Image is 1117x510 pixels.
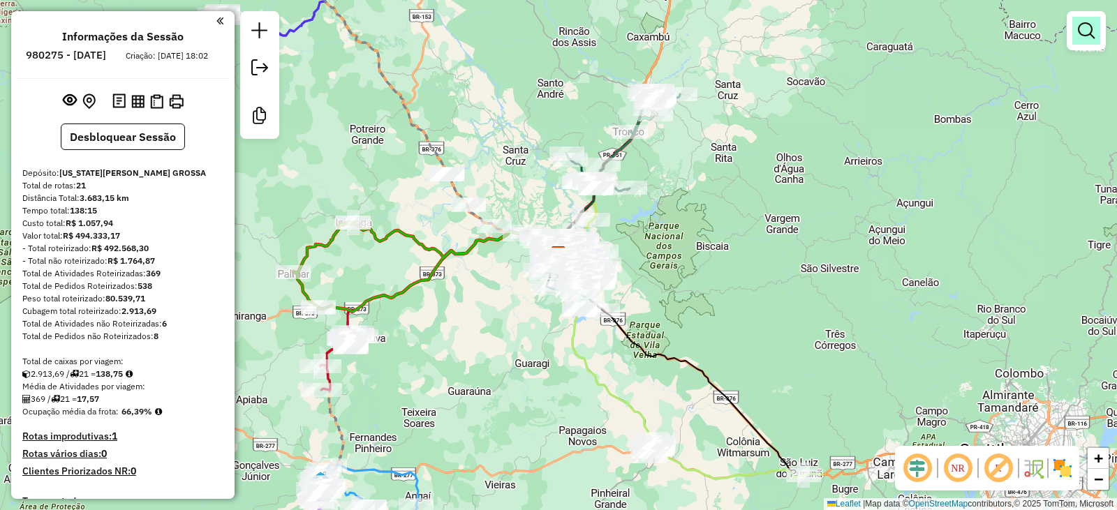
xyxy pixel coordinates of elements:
[121,406,152,417] strong: 66,39%
[22,370,31,378] i: Cubagem total roteirizado
[22,368,223,380] div: 2.913,69 / 21 =
[155,407,162,416] em: Média calculada utilizando a maior ocupação (%Peso ou %Cubagem) de cada rota da sessão. Rotas cro...
[982,451,1015,485] span: Exibir rótulo
[59,167,206,178] strong: [US_STATE][PERSON_NAME] GROSSA
[128,91,147,110] button: Visualizar relatório de Roteirização
[126,370,133,378] i: Meta Caixas/viagem: 1,00 Diferença: 137,75
[863,499,865,509] span: |
[22,230,223,242] div: Valor total:
[22,204,223,217] div: Tempo total:
[22,430,223,442] h4: Rotas improdutivas:
[60,90,80,112] button: Exibir sessão original
[51,395,60,403] i: Total de rotas
[22,280,223,292] div: Total de Pedidos Roteirizados:
[80,91,98,112] button: Centralizar mapa no depósito ou ponto de apoio
[1088,448,1109,469] a: Zoom in
[824,498,1117,510] div: Map data © contributors,© 2025 TomTom, Microsoft
[246,54,274,85] a: Exportar sessão
[1094,449,1103,467] span: +
[62,30,184,43] h4: Informações da Sessão
[1088,469,1109,490] a: Zoom out
[22,406,119,417] span: Ocupação média da frota:
[120,50,214,62] div: Criação: [DATE] 18:02
[147,91,166,112] button: Visualizar Romaneio
[22,242,223,255] div: - Total roteirizado:
[216,13,223,29] a: Clique aqui para minimizar o painel
[22,448,223,460] h4: Rotas vários dias:
[430,167,465,181] div: Atividade não roteirizada - 59.371.184 AGUINALDO
[70,205,97,216] strong: 138:15
[22,495,223,507] h4: Transportadoras
[138,280,152,291] strong: 538
[22,217,223,230] div: Custo total:
[26,49,106,61] h6: 980275 - [DATE]
[246,102,274,133] a: Criar modelo
[105,293,145,303] strong: 80.539,71
[901,451,934,485] span: Ocultar deslocamento
[146,268,161,278] strong: 369
[22,192,223,204] div: Distância Total:
[61,123,185,150] button: Desbloquear Sessão
[451,198,486,212] div: Atividade não roteirizada - 54.673.392 ALAF DZUL
[22,465,223,477] h4: Clientes Priorizados NR:
[22,292,223,305] div: Peso total roteirizado:
[76,180,86,190] strong: 21
[63,230,120,241] strong: R$ 494.333,17
[451,197,486,211] div: Atividade não roteirizada - 51.670.895 HELENA WL
[22,305,223,317] div: Cubagem total roteirizado:
[22,355,223,368] div: Total de caixas por viagem:
[22,330,223,343] div: Total de Pedidos não Roteirizados:
[429,167,464,181] div: Atividade não roteirizada - LIANA MUN 4180689081
[96,368,123,379] strong: 138,75
[22,393,223,405] div: 369 / 21 =
[827,499,861,509] a: Leaflet
[1094,470,1103,488] span: −
[166,91,186,112] button: Imprimir Rotas
[108,255,155,266] strong: R$ 1.764,87
[1051,457,1074,479] img: Exibir/Ocultar setores
[1022,457,1044,479] img: Fluxo de ruas
[22,395,31,403] i: Total de Atividades
[101,447,107,460] strong: 0
[549,246,568,264] img: VIRGINIA PONTA GROSSA
[66,218,113,228] strong: R$ 1.057,94
[131,465,136,477] strong: 0
[22,267,223,280] div: Total de Atividades Roteirizadas:
[477,219,512,233] div: Atividade não roteirizada - LIRO SEZEFREDO SEREN
[22,317,223,330] div: Total de Atividades não Roteirizadas:
[909,499,968,509] a: OpenStreetMap
[1072,17,1100,45] a: Exibir filtros
[80,193,129,203] strong: 3.683,15 km
[162,318,167,329] strong: 6
[22,380,223,393] div: Média de Atividades por viagem:
[941,451,975,485] span: Ocultar NR
[22,167,223,179] div: Depósito:
[22,255,223,267] div: - Total não roteirizado:
[77,393,99,404] strong: 17,57
[311,471,330,489] img: PA Irati
[112,430,117,442] strong: 1
[154,331,158,341] strong: 8
[246,17,274,48] a: Nova sessão e pesquisa
[121,306,156,316] strong: 2.913,69
[91,243,149,253] strong: R$ 492.568,30
[110,91,128,112] button: Logs desbloquear sessão
[22,179,223,192] div: Total de rotas:
[70,370,79,378] i: Total de rotas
